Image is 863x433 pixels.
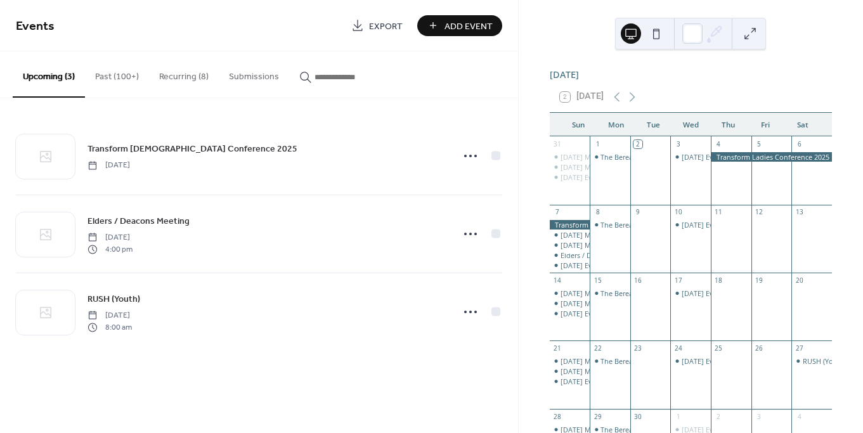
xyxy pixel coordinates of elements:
[710,113,747,137] div: Thu
[550,220,590,229] div: Transform Ladies Conference 2025
[88,214,190,228] a: Elders / Deacons Meeting
[670,356,711,366] div: Wednesday Evening Worship
[550,172,590,182] div: Sunday Evening Worship
[553,140,562,149] div: 31
[600,356,739,366] div: The Bereans [DEMOGRAPHIC_DATA] Study
[633,208,642,217] div: 9
[553,344,562,353] div: 21
[369,20,403,33] span: Export
[561,366,642,376] div: [DATE] Morning Worship
[682,288,760,298] div: [DATE] Evening Worship
[674,208,683,217] div: 10
[672,113,710,137] div: Wed
[594,344,602,353] div: 22
[670,220,711,229] div: Wednesday Evening Worship
[553,412,562,421] div: 28
[600,220,739,229] div: The Bereans [DEMOGRAPHIC_DATA] Study
[550,261,590,270] div: Sunday Evening Worship
[88,143,297,156] span: Transform [DEMOGRAPHIC_DATA] Conference 2025
[795,140,804,149] div: 6
[550,299,590,308] div: Sunday Morning Worship
[670,152,711,162] div: Wednesday Evening Worship
[597,113,635,137] div: Mon
[13,51,85,98] button: Upcoming (3)
[670,288,711,298] div: Wednesday Evening Worship
[88,215,190,228] span: Elders / Deacons Meeting
[561,250,643,260] div: Elders / Deacons Meeting
[550,356,590,366] div: Sunday Morning Bible Study
[755,276,763,285] div: 19
[633,276,642,285] div: 16
[755,140,763,149] div: 5
[715,344,723,353] div: 25
[219,51,289,96] button: Submissions
[88,232,133,243] span: [DATE]
[803,356,847,366] div: RUSH (Youth)
[594,276,602,285] div: 15
[561,299,642,308] div: [DATE] Morning Worship
[553,276,562,285] div: 14
[550,68,832,82] div: [DATE]
[633,140,642,149] div: 2
[682,152,760,162] div: [DATE] Evening Worship
[674,276,683,285] div: 17
[561,172,639,182] div: [DATE] Evening Worship
[633,344,642,353] div: 23
[88,243,133,255] span: 4:00 pm
[795,276,804,285] div: 20
[755,208,763,217] div: 12
[791,356,832,366] div: RUSH (Youth)
[417,15,502,36] button: Add Event
[594,208,602,217] div: 8
[561,240,642,250] div: [DATE] Morning Worship
[553,208,562,217] div: 7
[550,230,590,240] div: Sunday Morning Bible Study
[747,113,784,137] div: Fri
[715,208,723,217] div: 11
[590,220,630,229] div: The Bereans Bible Study
[550,377,590,386] div: Sunday Evening Worship
[711,152,832,162] div: Transform Ladies Conference 2025
[550,240,590,250] div: Sunday Morning Worship
[795,344,804,353] div: 27
[590,152,630,162] div: The Bereans Bible Study
[635,113,672,137] div: Tue
[682,356,760,366] div: [DATE] Evening Worship
[633,412,642,421] div: 30
[550,366,590,376] div: Sunday Morning Worship
[674,140,683,149] div: 3
[561,377,639,386] div: [DATE] Evening Worship
[550,250,590,260] div: Elders / Deacons Meeting
[715,140,723,149] div: 4
[795,208,804,217] div: 13
[149,51,219,96] button: Recurring (8)
[560,113,597,137] div: Sun
[674,412,683,421] div: 1
[590,356,630,366] div: The Bereans Bible Study
[594,140,602,149] div: 1
[88,293,140,306] span: RUSH (Youth)
[755,344,763,353] div: 26
[784,113,822,137] div: Sat
[561,356,711,366] div: [DATE] Morning [DEMOGRAPHIC_DATA] Study
[88,141,297,156] a: Transform [DEMOGRAPHIC_DATA] Conference 2025
[85,51,149,96] button: Past (100+)
[88,321,132,333] span: 8:00 am
[600,288,739,298] div: The Bereans [DEMOGRAPHIC_DATA] Study
[342,15,412,36] a: Export
[755,412,763,421] div: 3
[550,288,590,298] div: Sunday Morning Bible Study
[795,412,804,421] div: 4
[561,288,711,298] div: [DATE] Morning [DEMOGRAPHIC_DATA] Study
[561,309,639,318] div: [DATE] Evening Worship
[600,152,739,162] div: The Bereans [DEMOGRAPHIC_DATA] Study
[561,261,639,270] div: [DATE] Evening Worship
[715,276,723,285] div: 18
[594,412,602,421] div: 29
[590,288,630,298] div: The Bereans Bible Study
[550,152,590,162] div: Sunday Morning Bible Study
[550,309,590,318] div: Sunday Evening Worship
[561,152,711,162] div: [DATE] Morning [DEMOGRAPHIC_DATA] Study
[561,162,642,172] div: [DATE] Morning Worship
